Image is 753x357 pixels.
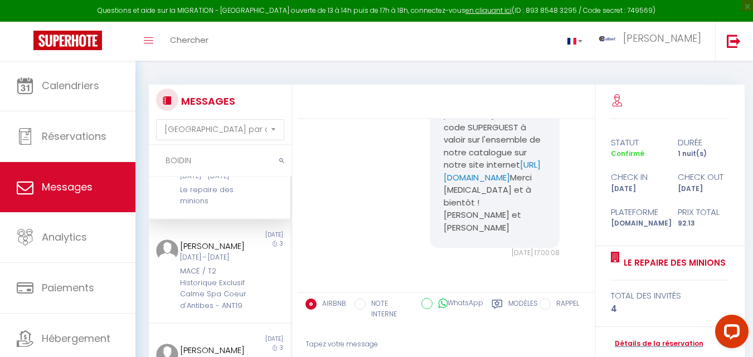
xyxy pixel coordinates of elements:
[156,239,178,262] img: ...
[603,184,670,194] div: [DATE]
[42,129,106,143] span: Réservations
[444,159,541,183] a: [URL][DOMAIN_NAME]
[670,206,737,219] div: Prix total
[180,239,248,253] div: [PERSON_NAME]
[611,302,730,316] div: 4
[611,289,730,302] div: total des invités
[670,170,737,184] div: check out
[149,145,292,177] input: Rechercher un mot clé
[620,256,726,270] a: Le repaire des minions
[599,36,616,41] img: ...
[180,171,248,182] div: [DATE] - [DATE]
[42,230,87,244] span: Analytics
[433,298,483,310] label: WhatsApp
[465,6,512,15] a: en cliquant ici
[670,184,737,194] div: [DATE]
[603,218,670,229] div: [DOMAIN_NAME]
[508,299,538,321] label: Modèles
[670,149,737,159] div: 1 nuit(s)
[611,149,644,158] span: Confirmé
[180,344,248,357] div: [PERSON_NAME]
[623,31,701,45] span: [PERSON_NAME]
[180,184,248,207] div: Le repaire des minions
[603,206,670,219] div: Plateforme
[603,170,670,184] div: check in
[366,299,413,320] label: NOTE INTERNE
[670,218,737,229] div: 92.13
[670,136,737,149] div: durée
[170,34,208,46] span: Chercher
[706,310,753,357] iframe: LiveChat chat widget
[727,34,741,48] img: logout
[33,31,102,50] img: Super Booking
[603,136,670,149] div: statut
[42,79,99,92] span: Calendriers
[430,248,560,258] div: [DATE] 17:00:08
[317,299,346,311] label: AIRBNB
[220,231,290,239] div: [DATE]
[280,344,283,352] span: 3
[42,281,94,295] span: Paiements
[220,335,290,344] div: [DATE]
[551,299,579,311] label: RAPPEL
[180,252,248,263] div: [DATE] - [DATE]
[162,22,217,61] a: Chercher
[611,339,703,349] a: Détails de la réservation
[42,331,110,345] span: Hébergement
[280,239,283,248] span: 3
[591,22,715,61] a: ... [PERSON_NAME]
[180,266,248,311] div: MACÉ / T2 Historique Exclusif Calme Spa Coeur d'Antibes - ANT19
[178,89,235,114] h3: MESSAGES
[42,180,93,194] span: Messages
